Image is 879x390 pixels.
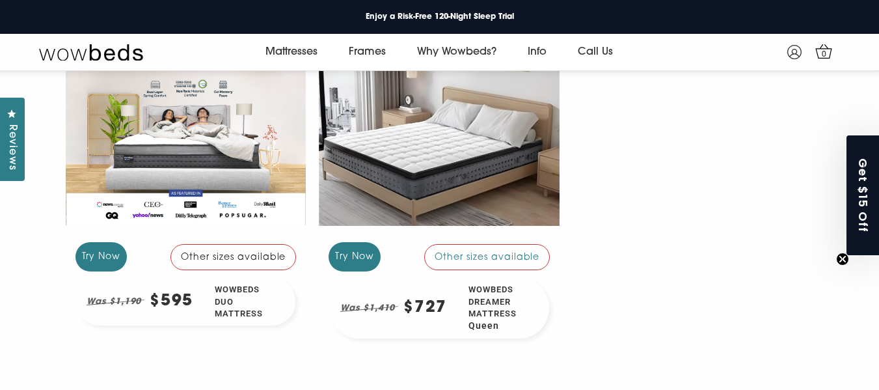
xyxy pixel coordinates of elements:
a: Mattresses [250,34,333,70]
a: 0 [813,40,835,63]
a: Why Wowbeds? [401,34,512,70]
span: Get $15 Off [856,158,872,232]
div: Wowbeds Dreamer Mattress [458,278,550,338]
button: Close teaser [836,253,849,266]
a: Enjoy a Risk-Free 120-Night Sleep Trial [355,8,524,25]
a: Frames [333,34,401,70]
span: Queen [468,320,528,333]
div: Get $15 OffClose teaser [846,135,879,255]
div: Try Now [75,242,128,272]
span: 0 [818,48,831,61]
div: $595 [150,294,193,310]
div: Try Now [329,242,381,272]
div: Other sizes available [170,244,297,270]
a: Try Now Other sizes available Was $1,410 $727 Wowbeds Dreamer MattressQueen [319,55,560,349]
em: Was $1,410 [340,300,398,316]
div: $727 [403,300,447,316]
span: Reviews [3,124,20,171]
a: Try Now Other sizes available Was $1,190 $595 Wowbeds Duo Mattress [66,55,306,336]
div: Other sizes available [424,244,550,270]
img: Wow Beds Logo [39,43,143,61]
div: Wowbeds Duo Mattress [204,278,296,326]
a: Info [512,34,562,70]
em: Was $1,190 [87,294,144,310]
a: Call Us [562,34,629,70]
